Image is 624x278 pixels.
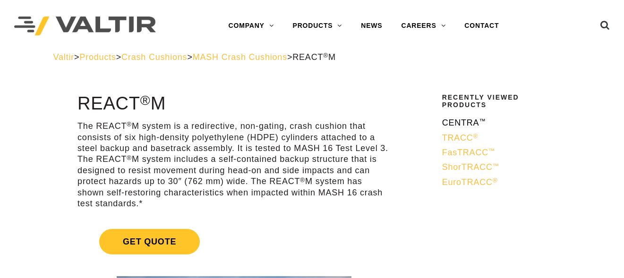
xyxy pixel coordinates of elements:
[77,121,391,209] p: The REACT M system is a redirective, non-gating, crash cushion that consists of six high-density ...
[442,148,496,157] span: FasTRACC
[53,52,571,63] div: > > > >
[479,118,486,125] sup: ™
[219,17,283,35] a: COMPANY
[493,177,498,184] sup: ®
[127,121,132,128] sup: ®
[442,94,565,109] h2: Recently Viewed Products
[300,177,305,184] sup: ®
[351,17,392,35] a: NEWS
[442,162,565,173] a: ShorTRACC™
[493,162,499,169] sup: ™
[323,52,328,59] sup: ®
[14,17,156,36] img: Valtir
[442,177,498,187] span: EuroTRACC
[283,17,352,35] a: PRODUCTS
[99,229,200,254] span: Get Quote
[455,17,508,35] a: CONTACT
[442,147,565,158] a: FasTRACC™
[442,118,486,127] span: CENTRA
[442,133,479,143] span: TRACC
[77,94,391,114] h1: REACT M
[53,52,74,62] a: Valtir
[392,17,455,35] a: CAREERS
[442,177,565,188] a: EuroTRACC®
[488,147,495,154] sup: ™
[442,118,565,128] a: CENTRA™
[473,133,479,140] sup: ®
[442,162,500,172] span: ShorTRACC
[292,52,336,62] span: REACT M
[79,52,116,62] a: Products
[193,52,287,62] a: MASH Crash Cushions
[77,218,391,266] a: Get Quote
[127,154,132,161] sup: ®
[442,133,565,143] a: TRACC®
[140,93,151,108] sup: ®
[121,52,187,62] a: Crash Cushions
